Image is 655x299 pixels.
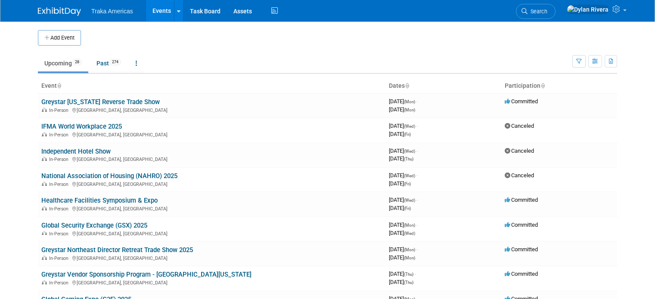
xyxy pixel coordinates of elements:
[42,256,47,260] img: In-Person Event
[505,172,534,179] span: Canceled
[416,123,418,129] span: -
[389,197,418,203] span: [DATE]
[38,7,81,16] img: ExhibitDay
[404,223,415,228] span: (Mon)
[404,206,411,211] span: (Fri)
[404,247,415,252] span: (Mon)
[516,4,556,19] a: Search
[41,205,382,212] div: [GEOGRAPHIC_DATA], [GEOGRAPHIC_DATA]
[41,271,251,278] a: Greystar Vendor Sponsorship Program - [GEOGRAPHIC_DATA][US_STATE]
[41,155,382,162] div: [GEOGRAPHIC_DATA], [GEOGRAPHIC_DATA]
[38,30,81,46] button: Add Event
[404,280,413,285] span: (Thu)
[109,59,121,65] span: 274
[416,222,418,228] span: -
[57,82,61,89] a: Sort by Event Name
[416,246,418,253] span: -
[41,148,111,155] a: Independent Hotel Show
[404,108,415,112] span: (Mon)
[389,279,413,285] span: [DATE]
[415,271,416,277] span: -
[41,123,122,130] a: IFMA World Workplace 2025
[41,172,177,180] a: National Association of Housing (NAHRO) 2025
[41,106,382,113] div: [GEOGRAPHIC_DATA], [GEOGRAPHIC_DATA]
[41,180,382,187] div: [GEOGRAPHIC_DATA], [GEOGRAPHIC_DATA]
[38,55,88,71] a: Upcoming28
[404,272,413,277] span: (Thu)
[41,98,160,106] a: Greystar [US_STATE] Reverse Trade Show
[505,98,538,105] span: Committed
[41,131,382,138] div: [GEOGRAPHIC_DATA], [GEOGRAPHIC_DATA]
[41,246,193,254] a: Greystar Northeast Director Retreat Trade Show 2025
[49,182,71,187] span: In-Person
[49,132,71,138] span: In-Person
[389,222,418,228] span: [DATE]
[49,157,71,162] span: In-Person
[389,246,418,253] span: [DATE]
[49,108,71,113] span: In-Person
[505,246,538,253] span: Committed
[42,182,47,186] img: In-Person Event
[404,182,411,186] span: (Fri)
[389,148,418,154] span: [DATE]
[90,55,127,71] a: Past274
[41,254,382,261] div: [GEOGRAPHIC_DATA], [GEOGRAPHIC_DATA]
[404,157,413,161] span: (Thu)
[540,82,545,89] a: Sort by Participation Type
[528,8,547,15] span: Search
[42,231,47,235] img: In-Person Event
[91,8,133,15] span: Traka Americas
[41,222,147,229] a: Global Security Exchange (GSX) 2025
[404,256,415,260] span: (Mon)
[505,271,538,277] span: Committed
[389,123,418,129] span: [DATE]
[42,132,47,136] img: In-Person Event
[505,197,538,203] span: Committed
[72,59,82,65] span: 28
[41,279,382,286] div: [GEOGRAPHIC_DATA], [GEOGRAPHIC_DATA]
[501,79,617,93] th: Participation
[416,98,418,105] span: -
[49,206,71,212] span: In-Person
[567,5,609,14] img: Dylan Rivera
[42,108,47,112] img: In-Person Event
[505,222,538,228] span: Committed
[42,280,47,284] img: In-Person Event
[42,157,47,161] img: In-Person Event
[404,124,415,129] span: (Wed)
[41,230,382,237] div: [GEOGRAPHIC_DATA], [GEOGRAPHIC_DATA]
[38,79,385,93] th: Event
[404,132,411,137] span: (Fri)
[505,123,534,129] span: Canceled
[389,172,418,179] span: [DATE]
[416,172,418,179] span: -
[416,197,418,203] span: -
[49,256,71,261] span: In-Person
[416,148,418,154] span: -
[49,231,71,237] span: In-Person
[389,230,415,236] span: [DATE]
[405,82,409,89] a: Sort by Start Date
[389,254,415,261] span: [DATE]
[49,280,71,286] span: In-Person
[389,106,415,113] span: [DATE]
[42,206,47,210] img: In-Person Event
[404,173,415,178] span: (Wed)
[389,180,411,187] span: [DATE]
[404,198,415,203] span: (Wed)
[404,99,415,104] span: (Mon)
[389,205,411,211] span: [DATE]
[389,98,418,105] span: [DATE]
[404,149,415,154] span: (Wed)
[389,131,411,137] span: [DATE]
[505,148,534,154] span: Canceled
[389,155,413,162] span: [DATE]
[385,79,501,93] th: Dates
[389,271,416,277] span: [DATE]
[404,231,415,236] span: (Wed)
[41,197,158,204] a: Healthcare Facilities Symposium & Expo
